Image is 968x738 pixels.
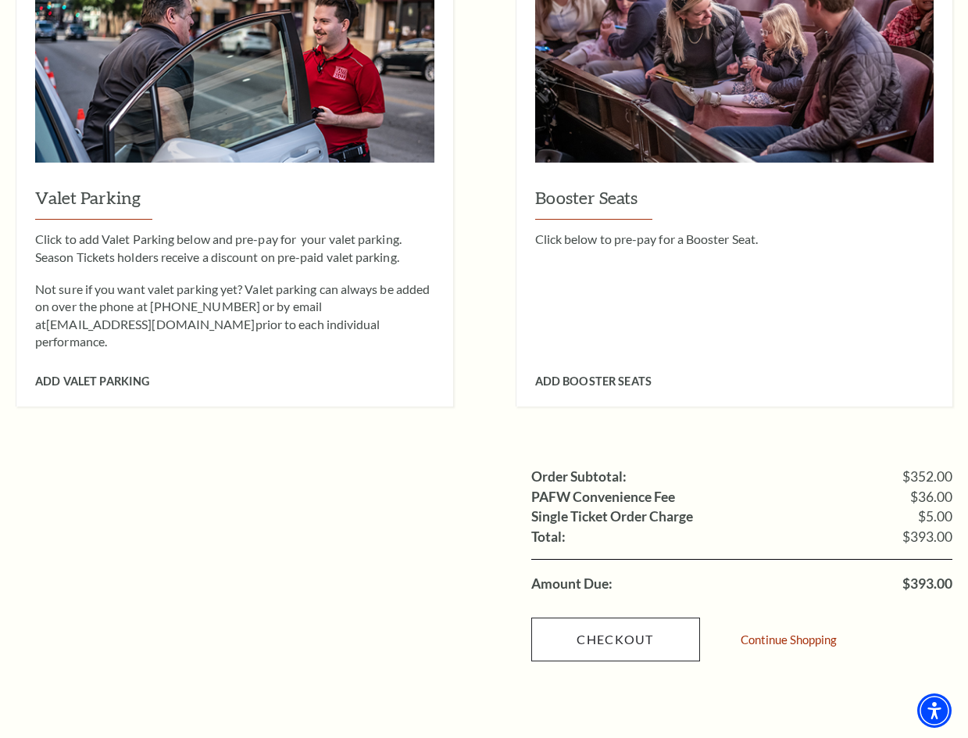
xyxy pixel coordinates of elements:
h3: Valet Parking [35,186,434,220]
div: Accessibility Menu [917,693,952,728]
label: Amount Due: [531,577,613,591]
label: Total: [531,530,566,544]
label: Order Subtotal: [531,470,627,484]
span: $393.00 [902,530,952,544]
label: PAFW Convenience Fee [531,490,675,504]
span: $352.00 [902,470,952,484]
p: Not sure if you want valet parking yet? Valet parking can always be added on over the phone at [P... [35,281,434,351]
span: $5.00 [918,510,952,524]
a: Continue Shopping [741,634,837,646]
h3: Booster Seats [535,186,934,220]
label: Single Ticket Order Charge [531,510,693,524]
p: Click below to pre-pay for a Booster Seat. [535,231,934,248]
span: Add Valet Parking [35,374,149,388]
p: Click to add Valet Parking below and pre-pay for your valet parking. Season Tickets holders recei... [35,231,434,266]
span: $393.00 [902,577,952,591]
span: $36.00 [910,490,952,504]
span: Add Booster Seats [535,374,652,388]
a: Checkout [531,618,700,661]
